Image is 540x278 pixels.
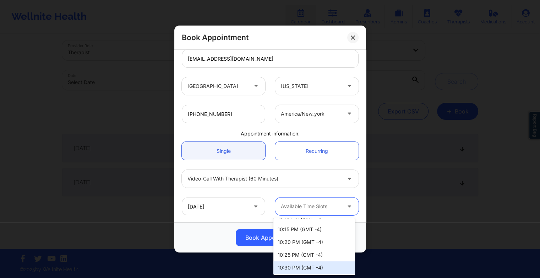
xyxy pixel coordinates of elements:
div: [GEOGRAPHIC_DATA] [187,77,247,95]
button: Book Appointment [236,229,305,246]
input: MM/DD/YYYY [182,198,265,215]
div: Video-Call with Therapist (60 minutes) [187,170,341,188]
h2: Book Appointment [182,33,249,42]
div: 10:30 PM (GMT -4) [273,261,355,274]
a: Single [182,142,265,160]
div: 10:25 PM (GMT -4) [273,249,355,261]
div: 10:20 PM (GMT -4) [273,236,355,249]
div: [US_STATE] [281,77,341,95]
a: Recurring [275,142,359,160]
div: 10:15 PM (GMT -4) [273,223,355,236]
div: america/new_york [281,105,341,123]
input: Patient's Email [182,50,359,68]
div: Appointment information: [177,130,364,137]
input: Patient's Phone Number [182,105,265,123]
